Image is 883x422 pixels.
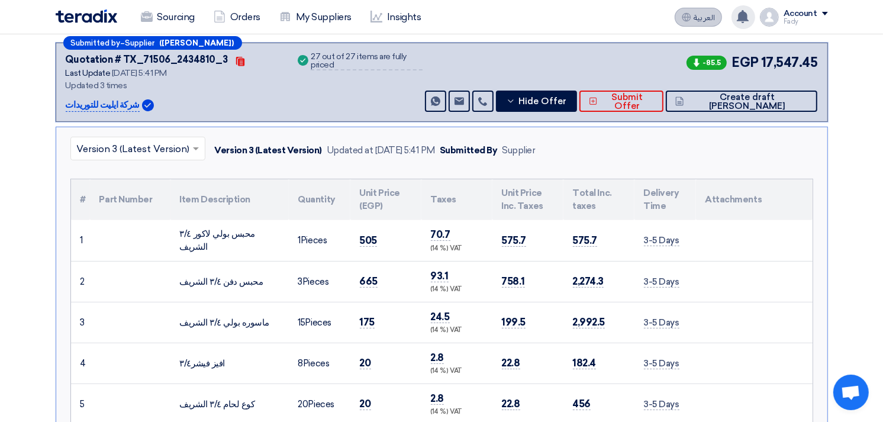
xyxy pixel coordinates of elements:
div: افيز فيشر٣/٤ [180,357,279,371]
div: (14 %) VAT [431,407,483,417]
th: Taxes [421,179,492,220]
span: 93.1 [431,270,449,282]
div: Quotation # TX_71506_2434810_3 [66,53,228,67]
div: (14 %) VAT [431,366,483,376]
div: Supplier [502,144,535,157]
div: 27 out of 27 items are fully priced [311,53,422,70]
span: 3-5 Days [644,276,679,288]
div: Submitted By [440,144,497,157]
span: 70.7 [431,228,450,241]
div: محبس بولي لاكور ٣/٤ الشريف [180,227,279,254]
div: ماسوره بولي ٣/٤ الشريف [180,316,279,330]
span: 3-5 Days [644,317,679,328]
a: Sourcing [131,4,204,30]
td: 2 [71,261,90,302]
span: 2.8 [431,392,444,405]
div: – [63,36,242,50]
td: Pieces [289,343,350,384]
span: 182.4 [573,357,597,369]
b: ([PERSON_NAME]) [160,39,234,47]
span: 8 [298,358,304,369]
span: 505 [360,234,378,247]
span: 22.8 [502,398,520,410]
span: 15 [298,317,305,328]
div: Fady [784,18,828,25]
span: 2,274.3 [573,275,604,288]
button: Create draft [PERSON_NAME] [666,91,817,112]
span: 575.7 [502,234,527,247]
button: Hide Offer [496,91,577,112]
span: -85.5 [687,56,727,70]
span: 199.5 [502,316,526,328]
span: 665 [360,275,378,288]
span: 20 [298,399,308,410]
th: Attachments [696,179,813,220]
button: العربية [675,8,722,27]
div: Account [784,9,817,19]
a: Insights [361,4,430,30]
span: [DATE] 5:41 PM [112,68,167,78]
span: Submitted by [71,39,121,47]
span: 2,992.5 [573,316,605,328]
span: 1 [298,235,301,246]
span: 24.5 [431,311,450,323]
div: كوع لحام ٣/٤ الشريف [180,398,279,411]
span: 175 [360,316,375,328]
span: EGP [731,53,759,72]
div: Open chat [833,375,869,410]
th: # [71,179,90,220]
span: 3-5 Days [644,399,679,410]
span: 3-5 Days [644,235,679,246]
p: شركة ايليت للتوريدات [66,98,140,112]
span: 20 [360,398,371,410]
td: 1 [71,220,90,262]
span: Submit Offer [601,93,654,111]
th: Item Description [170,179,289,220]
td: 4 [71,343,90,384]
img: Teradix logo [56,9,117,23]
td: Pieces [289,220,350,262]
td: Pieces [289,302,350,343]
span: 2.8 [431,352,444,364]
th: Unit Price Inc. Taxes [492,179,563,220]
button: Submit Offer [579,91,663,112]
img: Verified Account [142,99,154,111]
td: Pieces [289,261,350,302]
img: profile_test.png [760,8,779,27]
th: Part Number [90,179,170,220]
span: Create draft [PERSON_NAME] [687,93,808,111]
div: (14 %) VAT [431,326,483,336]
th: Total Inc. taxes [563,179,634,220]
div: Updated at [DATE] 5:41 PM [327,144,435,157]
td: 3 [71,302,90,343]
th: Delivery Time [634,179,696,220]
div: Updated 3 times [66,79,282,92]
span: Supplier [125,39,155,47]
span: العربية [694,14,715,22]
span: 758.1 [502,275,526,288]
span: Hide Offer [518,97,566,106]
span: 3-5 Days [644,358,679,369]
span: 20 [360,357,371,369]
span: Last Update [66,68,111,78]
th: Unit Price (EGP) [350,179,421,220]
th: Quantity [289,179,350,220]
span: 17,547.45 [761,53,818,72]
span: 575.7 [573,234,598,247]
div: (14 %) VAT [431,244,483,254]
div: (14 %) VAT [431,285,483,295]
span: 3 [298,276,303,287]
a: Orders [204,4,270,30]
span: 22.8 [502,357,520,369]
span: 456 [573,398,591,410]
div: محبس دفن ٣/٤ الشريف [180,275,279,289]
a: My Suppliers [270,4,361,30]
div: Version 3 (Latest Version) [215,144,323,157]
